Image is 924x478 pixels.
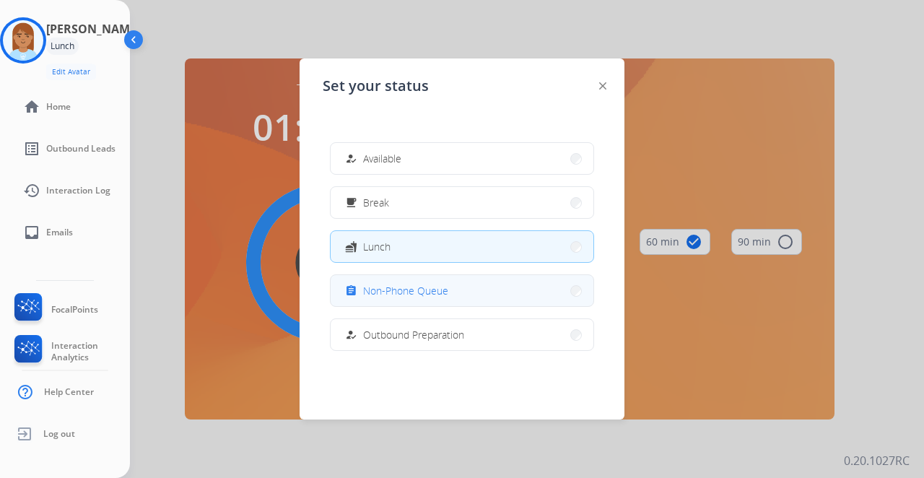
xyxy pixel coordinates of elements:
[46,227,73,238] span: Emails
[12,293,98,326] a: FocalPoints
[363,151,401,166] span: Available
[363,195,389,210] span: Break
[46,38,79,55] div: Lunch
[23,182,40,199] mat-icon: history
[844,452,910,469] p: 0.20.1027RC
[23,224,40,241] mat-icon: inbox
[44,386,94,398] span: Help Center
[363,327,464,342] span: Outbound Preparation
[345,152,357,165] mat-icon: how_to_reg
[331,319,593,350] button: Outbound Preparation
[46,20,140,38] h3: [PERSON_NAME]
[331,143,593,174] button: Available
[23,98,40,116] mat-icon: home
[331,275,593,306] button: Non-Phone Queue
[46,101,71,113] span: Home
[345,240,357,253] mat-icon: fastfood
[51,304,98,316] span: FocalPoints
[345,329,357,341] mat-icon: how_to_reg
[363,239,391,254] span: Lunch
[331,231,593,262] button: Lunch
[323,76,429,96] span: Set your status
[345,196,357,209] mat-icon: free_breakfast
[12,335,130,368] a: Interaction Analytics
[23,140,40,157] mat-icon: list_alt
[43,428,75,440] span: Log out
[363,283,448,298] span: Non-Phone Queue
[46,185,110,196] span: Interaction Log
[46,64,96,80] button: Edit Avatar
[51,340,130,363] span: Interaction Analytics
[345,284,357,297] mat-icon: assignment
[46,143,115,155] span: Outbound Leads
[3,20,43,61] img: avatar
[331,187,593,218] button: Break
[599,82,606,90] img: close-button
